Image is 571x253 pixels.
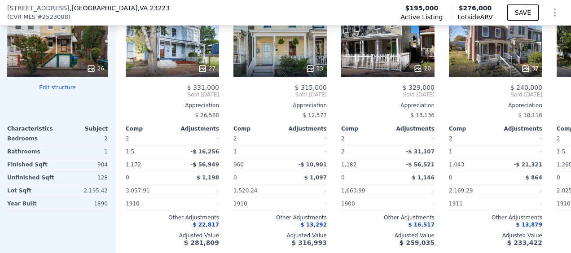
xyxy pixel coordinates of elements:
[516,222,542,228] span: $ 13,879
[341,188,365,194] span: 1,663.99
[406,148,435,155] span: -$ 31,107
[174,197,219,210] div: -
[172,125,219,132] div: Adjustments
[59,184,108,197] div: 2,195.42
[87,64,104,73] div: 26
[59,158,108,171] div: 904
[233,161,244,168] span: 960
[174,184,219,197] div: -
[303,112,327,118] span: $ 12,577
[449,125,496,132] div: Comp
[282,132,327,145] div: -
[459,4,492,12] span: $276,000
[195,112,219,118] span: $ 26,588
[57,125,108,132] div: Subject
[70,4,170,13] span: , [GEOGRAPHIC_DATA]
[341,174,345,181] span: 0
[341,91,435,98] span: Sold [DATE]
[457,13,492,22] span: Lotside ARV
[7,171,56,184] div: Unfinished Sqft
[126,91,219,98] span: Sold [DATE]
[233,125,280,132] div: Comp
[412,174,435,181] span: $ 1,146
[449,232,542,239] div: Adjusted Value
[496,125,542,132] div: Adjustments
[449,174,452,181] span: 0
[449,161,464,168] span: 1,043
[449,214,542,221] div: Other Adjustments
[7,184,56,197] div: Lot Sqft
[341,125,388,132] div: Comp
[411,112,435,118] span: $ 13,136
[300,222,327,228] span: $ 13,292
[233,145,278,158] div: 1
[198,64,215,73] div: 27
[59,197,108,210] div: 1890
[7,125,57,132] div: Characteristics
[233,91,327,98] span: Sold [DATE]
[37,13,68,22] span: # 2523008
[7,145,56,158] div: Bathrooms
[126,174,129,181] span: 0
[298,161,327,168] span: -$ 10,901
[341,161,356,168] span: 1,182
[233,102,327,109] div: Appreciation
[525,174,542,181] span: $ 864
[497,184,542,197] div: -
[518,112,542,118] span: $ 18,116
[521,64,539,73] div: 37
[341,135,345,142] span: 2
[233,214,327,221] div: Other Adjustments
[184,239,219,246] span: $ 281,809
[390,184,435,197] div: -
[304,174,327,181] span: $ 1,097
[306,64,323,73] div: 33
[400,13,443,22] span: Active Listing
[388,125,435,132] div: Adjustments
[126,135,129,142] span: 2
[514,161,542,168] span: -$ 21,321
[7,84,108,91] button: Edit structure
[449,145,494,158] div: 1
[126,197,171,210] div: 1910
[403,84,435,91] span: $ 329,000
[557,135,560,142] span: 2
[7,132,56,145] div: Bedrooms
[126,161,141,168] span: 1,172
[413,64,431,73] div: 20
[233,174,237,181] span: 0
[126,232,219,239] div: Adjusted Value
[406,161,435,168] span: -$ 56,521
[497,145,542,158] div: -
[341,102,435,109] div: Appreciation
[7,158,56,171] div: Finished Sqft
[449,91,542,98] span: Sold [DATE]
[233,188,257,194] span: 1,520.24
[197,174,219,181] span: $ 1,198
[497,132,542,145] div: -
[7,13,70,22] div: ( )
[510,84,542,91] span: $ 240,000
[126,145,171,158] div: 1.5
[449,197,494,210] div: 1911
[233,232,327,239] div: Adjusted Value
[507,239,542,246] span: $ 233,422
[497,197,542,210] div: -
[59,145,108,158] div: 1
[341,197,386,210] div: 1900
[9,13,35,22] span: CVR MLS
[174,132,219,145] div: -
[449,188,473,194] span: 2,169.29
[449,102,542,109] div: Appreciation
[190,161,219,168] span: -$ 56,949
[400,239,435,246] span: $ 259,035
[390,197,435,210] div: -
[341,232,435,239] div: Adjusted Value
[546,4,564,22] button: Show Options
[126,214,219,221] div: Other Adjustments
[557,174,560,181] span: 0
[449,135,452,142] span: 2
[193,222,219,228] span: $ 22,817
[126,188,149,194] span: 3,057.91
[190,148,219,155] span: -$ 16,256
